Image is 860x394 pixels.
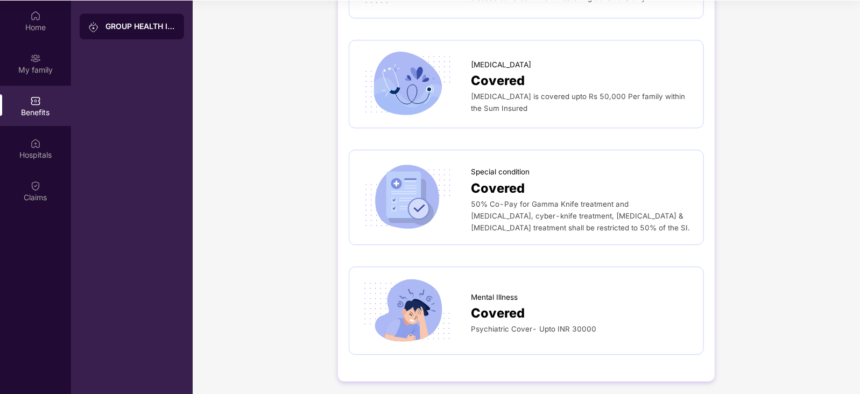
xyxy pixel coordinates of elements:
[105,21,175,32] div: GROUP HEALTH INSURANCE
[471,166,530,178] span: Special condition
[471,303,525,323] span: Covered
[471,92,685,112] span: [MEDICAL_DATA] is covered upto Rs 50,000 Per family within the Sum Insured
[30,53,41,64] img: svg+xml;base64,PHN2ZyB3aWR0aD0iMjAiIGhlaWdodD0iMjAiIHZpZXdCb3g9IjAgMCAyMCAyMCIgZmlsbD0ibm9uZSIgeG...
[360,51,455,117] img: icon
[88,22,99,32] img: svg+xml;base64,PHN2ZyB3aWR0aD0iMjAiIGhlaWdodD0iMjAiIHZpZXdCb3g9IjAgMCAyMCAyMCIgZmlsbD0ibm9uZSIgeG...
[471,292,518,303] span: Mental Illness
[471,200,690,232] span: 50% Co-Pay for Gamma Knife treatment and [MEDICAL_DATA], cyber-knife treatment, [MEDICAL_DATA] & ...
[471,71,525,90] span: Covered
[360,278,455,343] img: icon
[471,178,525,198] span: Covered
[471,59,531,71] span: [MEDICAL_DATA]
[30,95,41,106] img: svg+xml;base64,PHN2ZyBpZD0iQmVuZWZpdHMiIHhtbG5zPSJodHRwOi8vd3d3LnczLm9yZy8yMDAwL3N2ZyIgd2lkdGg9Ij...
[30,180,41,191] img: svg+xml;base64,PHN2ZyBpZD0iQ2xhaW0iIHhtbG5zPSJodHRwOi8vd3d3LnczLm9yZy8yMDAwL3N2ZyIgd2lkdGg9IjIwIi...
[360,164,455,230] img: icon
[30,138,41,149] img: svg+xml;base64,PHN2ZyBpZD0iSG9zcGl0YWxzIiB4bWxucz0iaHR0cDovL3d3dy53My5vcmcvMjAwMC9zdmciIHdpZHRoPS...
[30,10,41,21] img: svg+xml;base64,PHN2ZyBpZD0iSG9tZSIgeG1sbnM9Imh0dHA6Ly93d3cudzMub3JnLzIwMDAvc3ZnIiB3aWR0aD0iMjAiIG...
[471,325,596,333] span: Psychiatric Cover- Upto INR 30000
